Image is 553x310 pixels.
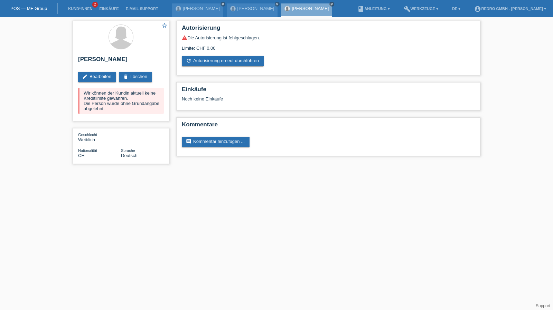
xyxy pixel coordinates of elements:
span: Schweiz [78,153,85,158]
div: Noch keine Einkäufe [182,96,475,107]
i: comment [186,139,191,144]
a: [PERSON_NAME] [237,6,274,11]
a: [PERSON_NAME] [183,6,220,11]
i: star_border [161,22,168,29]
div: Weiblich [78,132,121,142]
a: refreshAutorisierung erneut durchführen [182,56,264,66]
span: Geschlecht [78,133,97,137]
i: delete [123,74,129,79]
a: buildWerkzeuge ▾ [400,7,442,11]
a: Support [536,303,550,308]
a: Einkäufe [96,7,122,11]
div: Die Autorisierung ist fehlgeschlagen. [182,35,475,40]
span: Deutsch [121,153,138,158]
a: DE ▾ [449,7,464,11]
i: account_circle [474,6,481,12]
h2: Autorisierung [182,25,475,35]
i: close [221,2,225,6]
i: close [275,2,279,6]
a: E-Mail Support [122,7,162,11]
h2: Kommentare [182,121,475,132]
a: POS — MF Group [10,6,47,11]
a: star_border [161,22,168,30]
h2: [PERSON_NAME] [78,56,164,66]
h2: Einkäufe [182,86,475,96]
span: Nationalität [78,148,97,153]
a: account_circleRedro GmbH - [PERSON_NAME] ▾ [471,7,550,11]
span: 2 [92,2,98,8]
i: book [357,6,364,12]
a: editBearbeiten [78,72,116,82]
span: Sprache [121,148,135,153]
div: Limite: CHF 0.00 [182,40,475,51]
i: warning [182,35,187,40]
i: close [330,2,334,6]
div: Wir können der Kundin aktuell keine Kreditlimite gewähren. Die Person wurde ohne Grundangabe abge... [78,88,164,114]
a: Kund*innen [65,7,96,11]
a: [PERSON_NAME] [292,6,329,11]
i: refresh [186,58,191,64]
a: commentKommentar hinzufügen ... [182,137,250,147]
a: deleteLöschen [119,72,152,82]
i: edit [82,74,88,79]
a: close [275,2,280,7]
a: close [329,2,334,7]
a: close [221,2,225,7]
a: bookAnleitung ▾ [354,7,393,11]
i: build [404,6,411,12]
